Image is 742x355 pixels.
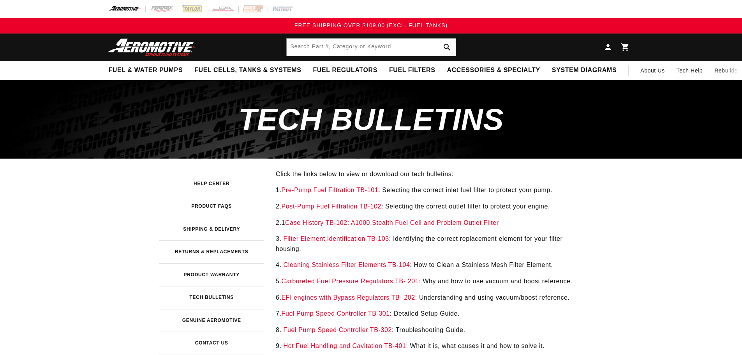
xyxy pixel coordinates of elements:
[287,39,456,56] input: Search Part #, Category or Keyword
[159,240,264,263] a: Returns & Replacements
[284,261,410,268] a: Cleaning Stainless Filter Elements TB-104
[276,341,583,351] p: 9. : What it is, what causes it and how to solve it.
[284,327,392,333] a: Fuel Pump Speed Controller TB-302
[282,310,390,317] a: Fuel Pump Speed Controller TB-301
[159,286,264,309] a: Tech Bulletins
[182,318,241,323] h3: Genuine Aeromotive
[677,66,703,75] span: Tech Help
[282,203,381,210] a: Post-Pump Fuel Filtration TB-102
[276,185,583,195] p: 1. : Selecting the correct inlet fuel filter to protect your pump.
[190,295,234,300] h3: Tech Bulletins
[552,66,617,74] span: System Diagrams
[276,201,583,212] p: 2. : Selecting the correct outlet filter to protect your engine.
[640,67,664,74] span: About Us
[447,66,540,74] span: Accessories & Specialty
[191,204,232,208] h3: Product FAQs
[276,260,583,270] p: 4. : How to Clean a Stainless Mesh Filter Element.
[276,169,583,179] p: Click the links below to view or download our tech bulletins:
[439,39,456,56] button: Search Part #, Category or Keyword
[282,187,379,193] a: Pre-Pump Fuel Filtration TB-101
[307,61,383,79] summary: Fuel Regulators
[276,309,583,319] p: 7. : Detailed Setup Guide.
[194,182,229,186] h3: Help Center
[389,66,435,74] span: Fuel Filters
[159,309,264,332] a: Genuine Aeromotive
[284,343,406,349] a: Hot Fuel Handling and Cavitation TB-401
[195,341,228,345] h3: Contact Us
[159,332,264,355] a: Contact Us
[183,273,240,277] h3: Product Warranty
[441,61,546,79] summary: Accessories & Specialty
[159,218,264,241] a: Shipping & Delivery
[383,61,441,79] summary: Fuel Filters
[546,61,622,79] summary: System Diagrams
[276,234,583,254] p: 3. : Identifying the correct replacement element for your filter housing.
[282,294,415,301] a: EFI engines with Bypass Regulators TB- 202
[714,66,737,75] span: Rebuilds
[276,218,583,228] p: 2.1
[183,227,240,231] h3: Shipping & Delivery
[238,102,504,136] span: Tech Bulletins
[634,61,670,80] a: About Us
[276,325,583,335] p: 8. : Troubleshooting Guide.
[159,263,264,286] a: Product Warranty
[294,22,448,28] span: FREE SHIPPING OVER $109.00 (EXCL. FUEL TANKS)
[282,278,419,284] a: Carbureted Fuel Pressure Regulators TB- 201
[159,172,264,195] a: Help Center
[103,61,189,79] summary: Fuel & Water Pumps
[276,276,583,286] p: 5. : Why and how to use vacuum and boost reference.
[175,250,249,254] h3: Returns & Replacements
[194,66,301,74] span: Fuel Cells, Tanks & Systems
[284,235,389,242] a: Filter Element Identification TB-103
[285,219,499,226] a: Case History TB-102: A1000 Stealth Fuel Cell and Problem Outlet Filter
[671,61,709,80] summary: Tech Help
[276,293,583,303] p: 6. : Understanding and using vacuum/boost reference.
[109,66,183,74] span: Fuel & Water Pumps
[313,66,377,74] span: Fuel Regulators
[106,38,203,57] img: Aeromotive
[159,195,264,218] a: Product FAQs
[189,61,307,79] summary: Fuel Cells, Tanks & Systems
